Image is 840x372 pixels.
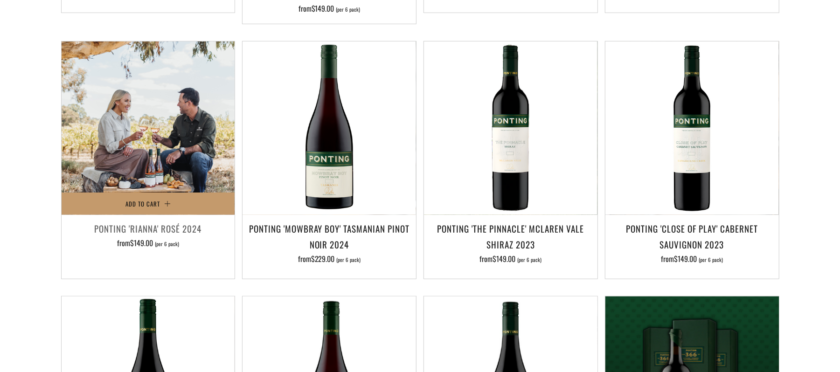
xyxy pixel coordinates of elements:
[125,199,160,208] span: Add to Cart
[429,220,593,252] h3: Ponting 'The Pinnacle' McLaren Vale Shiraz 2023
[62,193,235,215] button: Add to Cart
[336,7,361,12] span: (per 6 pack)
[130,237,153,248] span: $149.00
[479,253,541,264] span: from
[337,257,361,262] span: (per 6 pack)
[247,220,411,252] h3: Ponting 'Mowbray Boy' Tasmanian Pinot Noir 2024
[610,220,774,252] h3: Ponting 'Close of Play' Cabernet Sauvignon 2023
[424,220,597,267] a: Ponting 'The Pinnacle' McLaren Vale Shiraz 2023 from$149.00 (per 6 pack)
[299,3,361,14] span: from
[605,220,779,267] a: Ponting 'Close of Play' Cabernet Sauvignon 2023 from$149.00 (per 6 pack)
[493,253,515,264] span: $149.00
[155,241,179,247] span: (per 6 pack)
[298,253,361,264] span: from
[674,253,697,264] span: $149.00
[699,257,723,262] span: (per 6 pack)
[66,220,230,236] h3: Ponting 'Rianna' Rosé 2024
[311,253,335,264] span: $229.00
[661,253,723,264] span: from
[243,220,416,267] a: Ponting 'Mowbray Boy' Tasmanian Pinot Noir 2024 from$229.00 (per 6 pack)
[117,237,179,248] span: from
[62,220,235,267] a: Ponting 'Rianna' Rosé 2024 from$149.00 (per 6 pack)
[517,257,541,262] span: (per 6 pack)
[312,3,334,14] span: $149.00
